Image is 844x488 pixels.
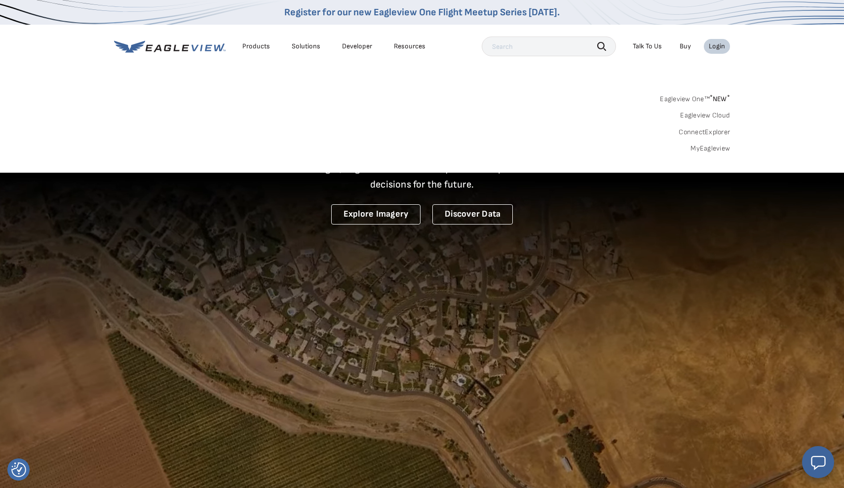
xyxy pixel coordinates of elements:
a: Buy [680,42,691,51]
div: Talk To Us [633,42,662,51]
a: Eagleview One™*NEW* [660,92,730,103]
div: Resources [394,42,425,51]
div: Products [242,42,270,51]
div: Login [709,42,725,51]
input: Search [482,37,616,56]
a: Eagleview Cloud [680,111,730,120]
a: Register for our new Eagleview One Flight Meetup Series [DATE]. [284,6,560,18]
a: ConnectExplorer [679,128,730,137]
div: Solutions [292,42,320,51]
img: Revisit consent button [11,462,26,477]
a: MyEagleview [691,144,730,153]
button: Open chat window [802,446,834,478]
a: Discover Data [432,204,513,225]
span: NEW [710,95,730,103]
a: Developer [342,42,372,51]
a: Explore Imagery [331,204,421,225]
button: Consent Preferences [11,462,26,477]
